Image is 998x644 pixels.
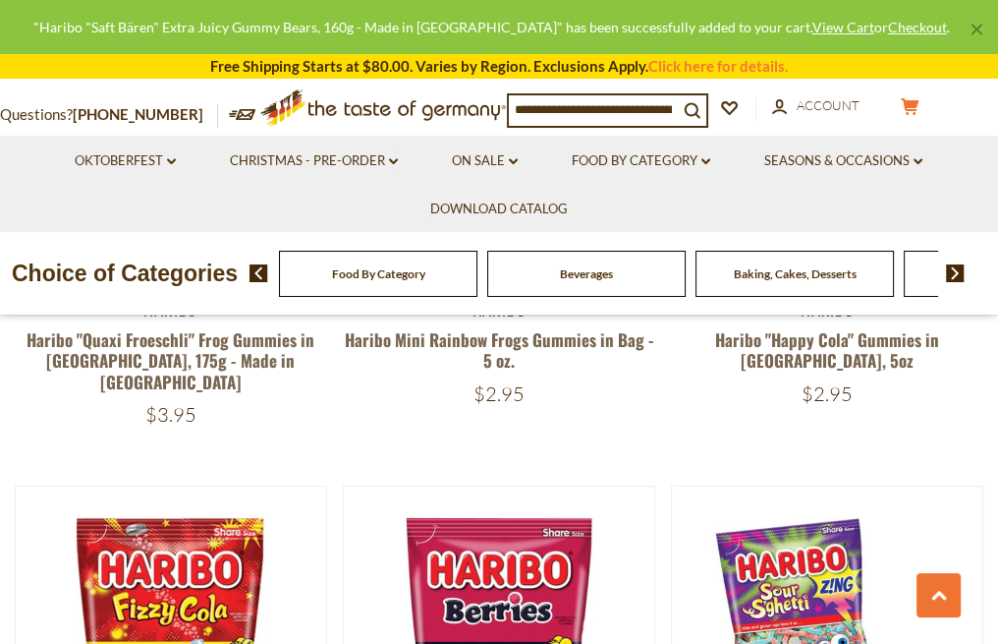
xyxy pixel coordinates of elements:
[772,95,859,117] a: Account
[888,19,947,35] a: Checkout
[648,57,788,75] a: Click here for details.
[430,199,568,220] a: Download Catalog
[16,16,967,38] div: "Haribo "Saft Bären" Extra Juicy Gummy Bears, 160g - Made in [GEOGRAPHIC_DATA]" has been successf...
[332,266,425,281] a: Food By Category
[344,327,653,373] a: Haribo Mini Rainbow Frogs Gummies in Bag - 5 oz.
[230,150,398,172] a: Christmas - PRE-ORDER
[802,381,853,406] span: $2.95
[734,266,857,281] a: Baking, Cakes, Desserts
[812,19,874,35] a: View Cart
[970,24,982,35] a: ×
[715,327,939,373] a: Haribo "Happy Cola" Gummies in [GEOGRAPHIC_DATA], 5oz
[797,97,859,113] span: Account
[75,150,176,172] a: Oktoberfest
[452,150,518,172] a: On Sale
[946,264,965,282] img: next arrow
[145,402,196,427] span: $3.95
[473,381,525,406] span: $2.95
[572,150,710,172] a: Food By Category
[560,266,613,281] a: Beverages
[764,150,922,172] a: Seasons & Occasions
[249,264,268,282] img: previous arrow
[27,327,314,394] a: Haribo "Quaxi Froeschli" Frog Gummies in [GEOGRAPHIC_DATA], 175g - Made in [GEOGRAPHIC_DATA]
[73,105,203,123] a: [PHONE_NUMBER]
